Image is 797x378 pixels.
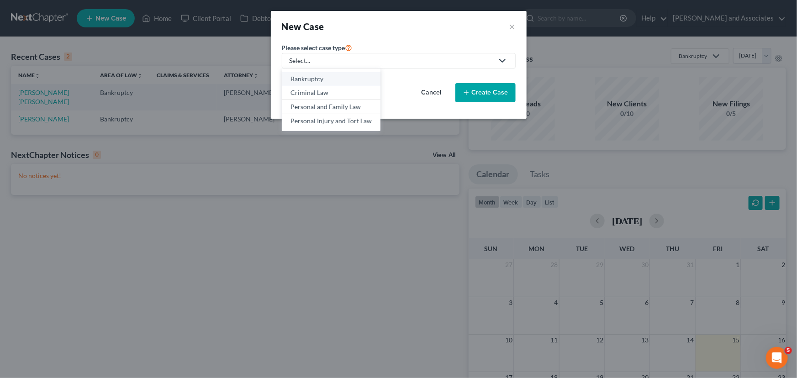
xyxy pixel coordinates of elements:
strong: New Case [282,21,324,32]
div: Bankruptcy [290,74,372,84]
div: Criminal Law [290,88,372,97]
iframe: Intercom live chat [766,347,788,369]
div: Select... [290,56,493,65]
button: Cancel [412,84,452,102]
button: Create Case [455,83,516,102]
span: Please select case type [282,44,345,52]
button: × [509,20,516,33]
div: Personal and Family Law [290,102,372,111]
a: Personal Injury and Tort Law [282,114,380,128]
a: Bankruptcy [282,72,380,86]
div: Personal Injury and Tort Law [290,116,372,126]
a: Criminal Law [282,86,380,100]
span: 5 [785,347,792,354]
a: Personal and Family Law [282,100,380,114]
